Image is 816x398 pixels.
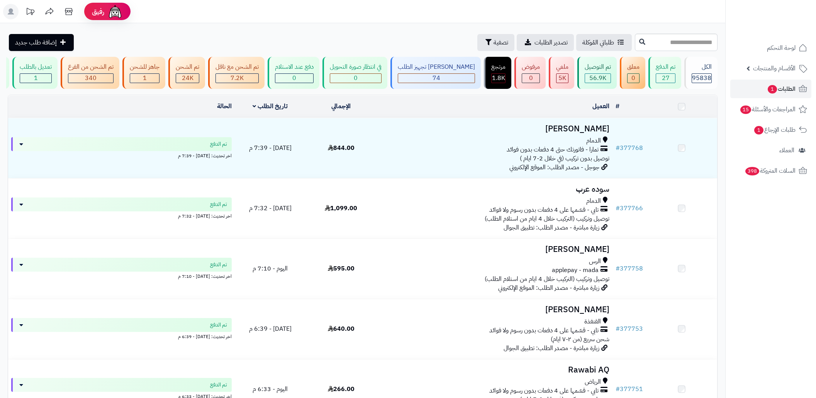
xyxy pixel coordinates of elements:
[20,74,51,83] div: 1
[85,73,97,83] span: 340
[331,102,351,111] a: الإجمالي
[380,245,609,254] h3: [PERSON_NAME]
[491,63,506,71] div: مرتجع
[589,73,606,83] span: 56.9K
[275,63,314,71] div: دفع عند الاستلام
[15,38,57,47] span: إضافة طلب جديد
[558,73,566,83] span: 5K
[275,74,313,83] div: 0
[477,34,514,51] button: تصفية
[330,63,382,71] div: في انتظار صورة التحويل
[556,74,568,83] div: 4991
[616,384,620,394] span: #
[616,143,620,153] span: #
[730,121,811,139] a: طلبات الإرجاع1
[779,145,794,156] span: العملاء
[210,201,227,208] span: تم الدفع
[616,102,619,111] a: #
[9,34,74,51] a: إضافة طلب جديد
[730,162,811,180] a: السلات المتروكة398
[618,57,647,89] a: معلق 0
[740,104,796,115] span: المراجعات والأسئلة
[498,283,599,293] span: زيارة مباشرة - مصدر الطلب: الموقع الإلكتروني
[683,57,719,89] a: الكل95838
[547,57,576,89] a: ملغي 5K
[522,63,540,71] div: مرفوض
[584,317,601,326] span: القنفذة
[586,197,601,206] span: الدمام
[328,143,355,153] span: 844.00
[556,63,568,71] div: ملغي
[489,386,599,395] span: تابي - قسّمها على 4 دفعات بدون رسوم ولا فوائد
[398,74,475,83] div: 74
[292,73,296,83] span: 0
[616,324,643,333] a: #377753
[485,274,609,284] span: توصيل وتركيب (التركيب خلال 4 ايام من استلام الطلب)
[253,102,288,111] a: تاريخ الطلب
[130,74,159,83] div: 1
[325,204,357,213] span: 1,099.00
[11,272,232,280] div: اخر تحديث: [DATE] - 7:10 م
[34,73,38,83] span: 1
[380,124,609,133] h3: [PERSON_NAME]
[176,74,199,83] div: 24043
[68,74,113,83] div: 340
[354,73,358,83] span: 0
[182,73,193,83] span: 24K
[534,38,568,47] span: تصدير الطلبات
[585,378,601,386] span: الرياض
[494,38,508,47] span: تصفية
[586,136,601,145] span: الدمام
[513,57,547,89] a: مرفوض 0
[231,73,244,83] span: 7.2K
[210,261,227,269] span: تم الدفع
[616,324,620,333] span: #
[753,124,796,135] span: طلبات الإرجاع
[249,324,292,333] span: [DATE] - 6:39 م
[529,73,533,83] span: 0
[616,204,620,213] span: #
[585,63,611,71] div: تم التوصيل
[730,141,811,160] a: العملاء
[215,63,259,71] div: تم الشحن مع ناقل
[59,57,121,89] a: تم الشحن من الفرع 340
[616,204,643,213] a: #377766
[380,185,609,194] h3: سوده عرب
[656,74,675,83] div: 27
[616,384,643,394] a: #377751
[389,57,482,89] a: [PERSON_NAME] تجهيز الطلب 74
[489,206,599,214] span: تابي - قسّمها على 4 دفعات بدون رسوم ولا فوائد
[507,145,599,154] span: تمارا - فاتورتك حتى 4 دفعات بدون فوائد
[616,143,643,153] a: #377768
[217,102,232,111] a: الحالة
[647,57,683,89] a: تم الدفع 27
[631,73,635,83] span: 0
[328,264,355,273] span: 595.00
[398,63,475,71] div: [PERSON_NAME] تجهيز الطلب
[216,74,258,83] div: 7222
[380,366,609,374] h3: Rawabi AQ
[328,384,355,394] span: 266.00
[207,57,266,89] a: تم الشحن مع ناقل 7.2K
[628,74,639,83] div: 0
[210,321,227,329] span: تم الدفع
[20,4,40,21] a: تحديثات المنصة
[552,266,599,275] span: applepay - mada
[745,165,796,176] span: السلات المتروكة
[616,264,643,273] a: #377758
[253,264,288,273] span: اليوم - 7:10 م
[68,63,114,71] div: تم الشحن من الفرع
[11,332,232,340] div: اخر تحديث: [DATE] - 6:39 م
[520,154,609,163] span: توصيل بدون تركيب (في خلال 2-7 ايام )
[754,126,763,134] span: 1
[627,63,640,71] div: معلق
[92,7,104,16] span: رفيق
[576,57,618,89] a: تم التوصيل 56.9K
[121,57,167,89] a: جاهز للشحن 1
[489,326,599,335] span: تابي - قسّمها على 4 دفعات بدون رسوم ولا فوائد
[380,305,609,314] h3: [PERSON_NAME]
[656,63,675,71] div: تم الدفع
[692,63,712,71] div: الكل
[745,167,759,175] span: 398
[767,83,796,94] span: الطلبات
